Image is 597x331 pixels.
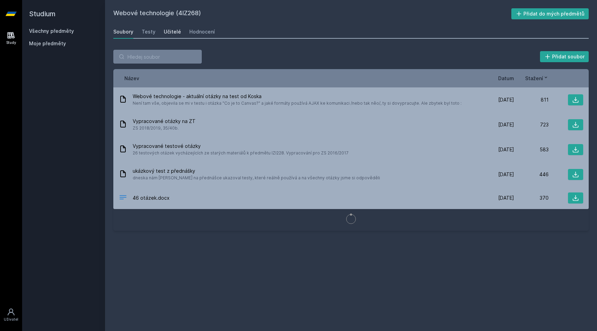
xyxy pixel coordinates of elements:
span: Vypracované testové otázky [133,143,349,150]
button: Název [124,75,139,82]
span: 46 otázek.docx [133,195,170,201]
span: [DATE] [498,171,514,178]
div: 723 [514,121,549,128]
button: Datum [498,75,514,82]
span: Vypracované otázky na ZT [133,118,196,125]
span: 26 testových otázek vycházejících ze starých materiálů k předmětu IZI228. Vypracování pro ZS 2016... [133,150,349,157]
a: Uživatel [1,304,21,325]
span: ukázkový test z přednášky [133,168,380,174]
span: [DATE] [498,195,514,201]
button: Stažení [525,75,549,82]
div: 583 [514,146,549,153]
div: 811 [514,96,549,103]
div: DOCX [119,193,127,203]
span: ZS 2018/2019, 35/40b. [133,125,196,132]
span: [DATE] [498,96,514,103]
span: [DATE] [498,146,514,153]
div: 370 [514,195,549,201]
span: Není tam vše, objevila se mi v testu i otázka "Co je to Canvas?" a jaké formáty používá AJAX ke k... [133,100,462,107]
div: Uživatel [4,317,18,322]
div: 446 [514,171,549,178]
span: Webové technologie - aktuální otázky na test od Koska [133,93,462,100]
span: dneska nám [PERSON_NAME] na přednášce ukazoval testy, které reálně používá a na všechny otázky js... [133,174,380,181]
span: Stažení [525,75,543,82]
span: [DATE] [498,121,514,128]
